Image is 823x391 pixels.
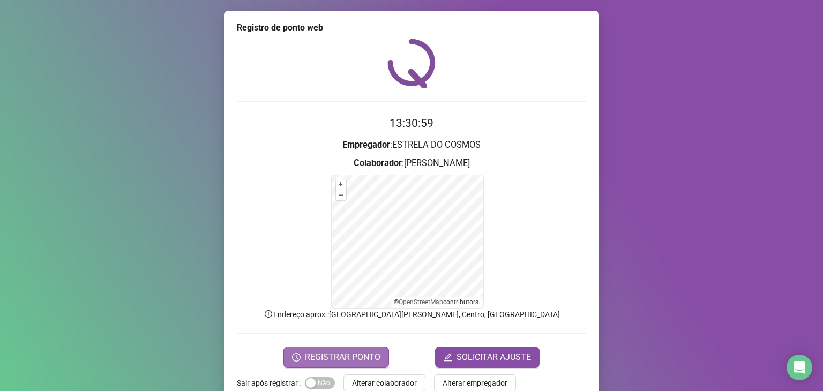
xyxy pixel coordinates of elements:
[390,117,433,130] time: 13:30:59
[237,138,586,152] h3: : ESTRELA DO COSMOS
[237,156,586,170] h3: : [PERSON_NAME]
[387,39,436,88] img: QRPoint
[237,309,586,320] p: Endereço aprox. : [GEOGRAPHIC_DATA][PERSON_NAME], Centro, [GEOGRAPHIC_DATA]
[394,298,480,306] li: © contributors.
[283,347,389,368] button: REGISTRAR PONTO
[787,355,812,380] div: Open Intercom Messenger
[305,351,380,364] span: REGISTRAR PONTO
[292,353,301,362] span: clock-circle
[443,377,507,389] span: Alterar empregador
[336,190,346,200] button: –
[435,347,540,368] button: editSOLICITAR AJUSTE
[444,353,452,362] span: edit
[264,309,273,319] span: info-circle
[237,21,586,34] div: Registro de ponto web
[342,140,390,150] strong: Empregador
[336,179,346,190] button: +
[399,298,443,306] a: OpenStreetMap
[457,351,531,364] span: SOLICITAR AJUSTE
[354,158,402,168] strong: Colaborador
[352,377,417,389] span: Alterar colaborador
